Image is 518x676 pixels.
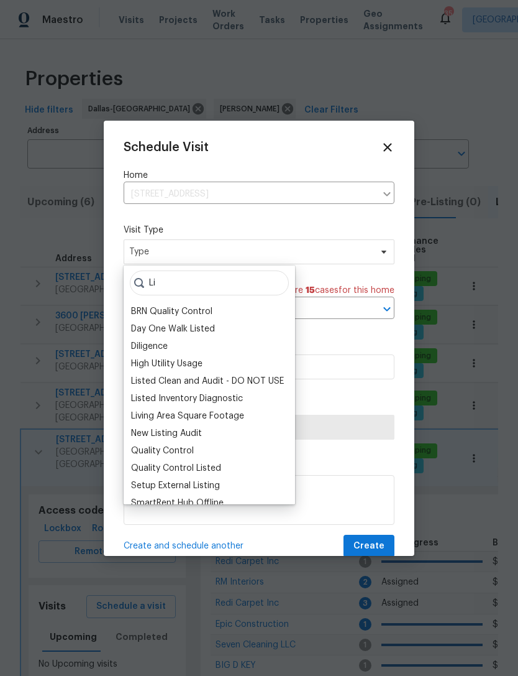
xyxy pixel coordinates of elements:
[129,246,371,258] span: Type
[131,445,194,457] div: Quality Control
[131,497,224,509] div: SmartRent Hub Offline
[124,185,376,204] input: Enter in an address
[124,141,209,154] span: Schedule Visit
[131,479,220,492] div: Setup External Listing
[131,427,202,440] div: New Listing Audit
[124,224,394,236] label: Visit Type
[378,300,396,318] button: Open
[131,392,243,405] div: Listed Inventory Diagnostic
[131,358,202,370] div: High Utility Usage
[131,305,212,318] div: BRN Quality Control
[131,375,284,387] div: Listed Clean and Audit - DO NOT USE
[124,169,394,182] label: Home
[353,539,384,554] span: Create
[131,462,221,475] div: Quality Control Listed
[131,410,244,422] div: Living Area Square Footage
[124,540,243,552] span: Create and schedule another
[306,286,315,295] span: 15
[131,340,168,353] div: Diligence
[131,323,215,335] div: Day One Walk Listed
[266,284,394,297] span: There are case s for this home
[381,141,394,154] span: Close
[343,535,394,558] button: Create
